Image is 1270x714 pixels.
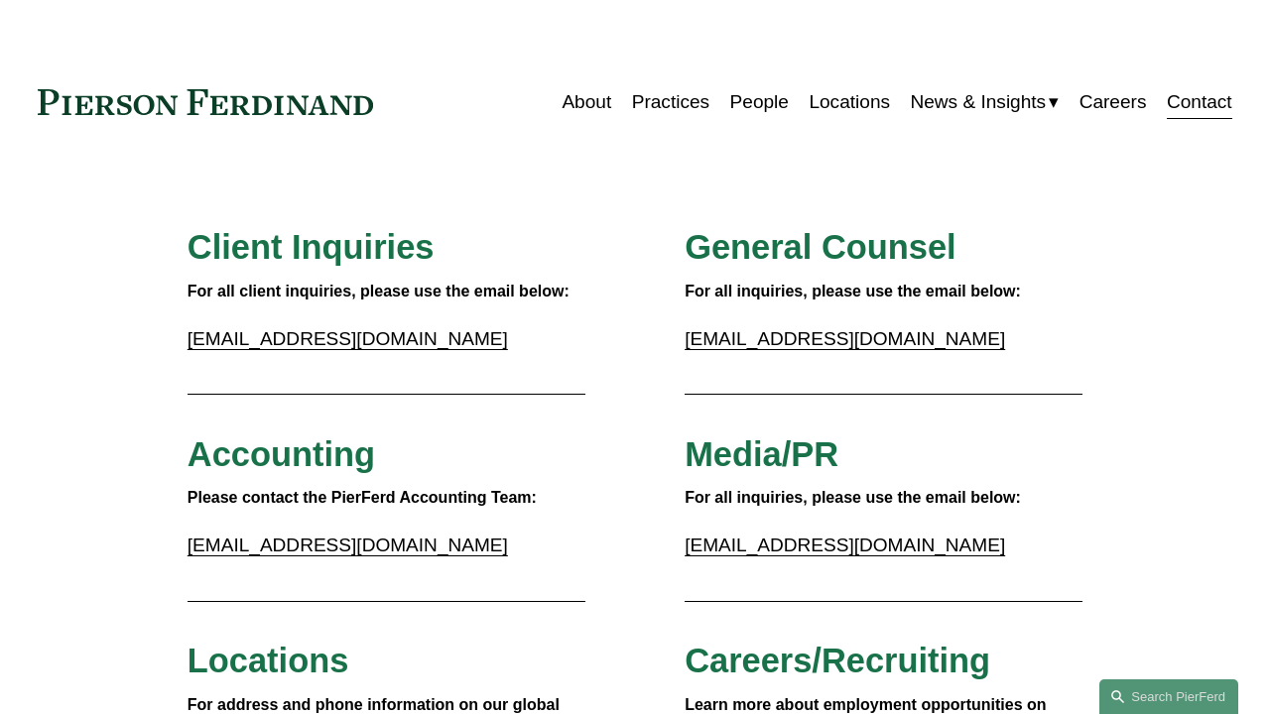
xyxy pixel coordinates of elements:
[188,489,537,506] strong: Please contact the PierFerd Accounting Team:
[632,83,709,121] a: Practices
[188,535,508,555] a: [EMAIL_ADDRESS][DOMAIN_NAME]
[685,283,1021,299] strong: For all inquiries, please use the email below:
[562,83,611,121] a: About
[1099,679,1238,714] a: Search this site
[685,535,1005,555] a: [EMAIL_ADDRESS][DOMAIN_NAME]
[809,83,890,121] a: Locations
[685,228,956,266] span: General Counsel
[685,642,990,679] span: Careers/Recruiting
[1079,83,1147,121] a: Careers
[188,435,375,473] span: Accounting
[685,328,1005,349] a: [EMAIL_ADDRESS][DOMAIN_NAME]
[188,283,570,299] strong: For all client inquiries, please use the email below:
[910,83,1059,121] a: folder dropdown
[910,85,1046,119] span: News & Insights
[730,83,789,121] a: People
[188,228,435,266] span: Client Inquiries
[188,328,508,349] a: [EMAIL_ADDRESS][DOMAIN_NAME]
[1167,83,1232,121] a: Contact
[188,642,349,679] span: Locations
[685,435,838,473] span: Media/PR
[685,489,1021,506] strong: For all inquiries, please use the email below:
